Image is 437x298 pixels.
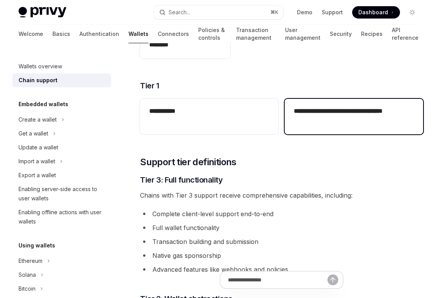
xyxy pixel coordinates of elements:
[140,222,423,233] li: Full wallet functionality
[198,25,227,43] a: Policies & controls
[79,25,119,43] a: Authentication
[140,174,223,185] span: Tier 3: Full functionality
[236,25,276,43] a: Transaction management
[12,168,111,182] a: Export a wallet
[19,270,36,279] div: Solana
[140,250,423,261] li: Native gas sponsorship
[19,25,43,43] a: Welcome
[12,59,111,73] a: Wallets overview
[358,8,388,16] span: Dashboard
[158,25,189,43] a: Connectors
[19,171,56,180] div: Export a wallet
[128,25,148,43] a: Wallets
[19,256,42,266] div: Ethereum
[12,182,111,205] a: Enabling server-side access to user wallets
[19,100,68,109] h5: Embedded wallets
[140,156,236,168] span: Support tier definitions
[297,8,312,16] a: Demo
[406,6,418,19] button: Toggle dark mode
[140,264,423,275] li: Advanced features like webhooks and policies
[19,157,55,166] div: Import a wallet
[361,25,383,43] a: Recipes
[140,236,423,247] li: Transaction building and submission
[140,208,423,219] li: Complete client-level support end-to-end
[19,143,58,152] div: Update a wallet
[330,25,352,43] a: Security
[19,62,62,71] div: Wallets overview
[140,80,159,91] span: Tier 1
[19,115,57,124] div: Create a wallet
[19,241,55,250] h5: Using wallets
[352,6,400,19] a: Dashboard
[285,25,321,43] a: User management
[392,25,418,43] a: API reference
[19,7,66,18] img: light logo
[19,76,57,85] div: Chain support
[12,141,111,154] a: Update a wallet
[322,8,343,16] a: Support
[19,284,35,293] div: Bitcoin
[52,25,70,43] a: Basics
[19,129,48,138] div: Get a wallet
[12,205,111,229] a: Enabling offline actions with user wallets
[270,9,278,15] span: ⌘ K
[169,8,190,17] div: Search...
[19,185,106,203] div: Enabling server-side access to user wallets
[327,274,338,285] button: Send message
[12,73,111,87] a: Chain support
[19,208,106,226] div: Enabling offline actions with user wallets
[140,190,423,201] span: Chains with Tier 3 support receive comprehensive capabilities, including:
[154,5,283,19] button: Search...⌘K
